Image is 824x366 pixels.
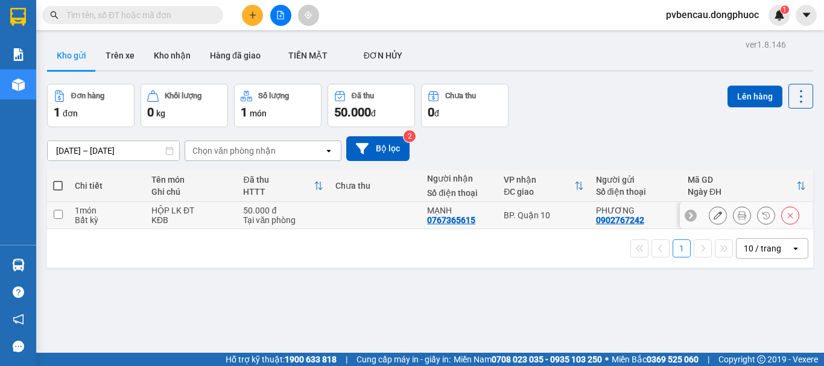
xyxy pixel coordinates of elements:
span: | [708,353,709,366]
span: đ [371,109,376,118]
span: question-circle [13,286,24,298]
span: notification [13,314,24,325]
th: Toggle SortBy [682,170,812,202]
div: VP nhận [504,175,574,185]
div: Chưa thu [445,92,476,100]
div: Tại văn phòng [243,215,323,225]
button: aim [298,5,319,26]
div: Số lượng [258,92,289,100]
button: Hàng đã giao [200,41,270,70]
span: 0 [147,105,154,119]
div: HTTT [243,187,313,197]
span: kg [156,109,165,118]
span: | [346,353,347,366]
span: ⚪️ [605,357,609,362]
img: icon-new-feature [774,10,785,21]
button: plus [242,5,263,26]
button: Khối lượng0kg [141,84,228,127]
svg: open [324,146,334,156]
div: 10 / trang [744,242,781,254]
span: file-add [276,11,285,19]
div: PHƯƠNG [596,206,676,215]
button: Trên xe [96,41,144,70]
button: Đơn hàng1đơn [47,84,135,127]
div: BP. Quận 10 [504,210,583,220]
span: message [13,341,24,352]
button: Chưa thu0đ [421,84,509,127]
span: copyright [757,355,765,364]
input: Select a date range. [48,141,179,160]
div: 50.000 đ [243,206,323,215]
strong: 1900 633 818 [285,355,337,364]
button: Đã thu50.000đ [328,84,415,127]
button: Kho nhận [144,41,200,70]
img: logo-vxr [10,8,26,26]
div: Chưa thu [335,181,415,191]
span: 0 [428,105,434,119]
div: Đơn hàng [71,92,104,100]
div: Đã thu [352,92,374,100]
button: Lên hàng [727,86,782,107]
button: file-add [270,5,291,26]
span: Miền Nam [454,353,602,366]
div: Chọn văn phòng nhận [192,145,276,157]
div: Đã thu [243,175,313,185]
div: Mã GD [688,175,796,185]
button: caret-down [796,5,817,26]
div: HỘP LK ĐT [151,206,231,215]
div: Tên món [151,175,231,185]
button: 1 [673,239,691,257]
img: solution-icon [12,48,25,61]
span: 1 [241,105,247,119]
div: Người gửi [596,175,676,185]
div: Sửa đơn hàng [709,206,727,224]
div: Người nhận [427,174,492,183]
div: Ghi chú [151,187,231,197]
div: ver 1.8.146 [746,38,786,51]
svg: open [791,244,800,253]
span: search [50,11,59,19]
input: Tìm tên, số ĐT hoặc mã đơn [66,8,209,22]
span: Hỗ trợ kỹ thuật: [226,353,337,366]
sup: 2 [404,130,416,142]
div: Số điện thoại [427,188,492,198]
span: đơn [63,109,78,118]
span: aim [304,11,312,19]
div: Chi tiết [75,181,139,191]
span: plus [249,11,257,19]
div: 1 món [75,206,139,215]
button: Kho gửi [47,41,96,70]
div: Số điện thoại [596,187,676,197]
div: 0767365615 [427,215,475,225]
span: ĐƠN HỦY [364,51,402,60]
span: Miền Bắc [612,353,699,366]
span: Cung cấp máy in - giấy in: [357,353,451,366]
span: đ [434,109,439,118]
div: ĐC giao [504,187,574,197]
span: caret-down [801,10,812,21]
span: 1 [782,5,787,14]
th: Toggle SortBy [237,170,329,202]
div: Khối lượng [165,92,201,100]
span: 1 [54,105,60,119]
span: TIỀN MẶT [288,51,328,60]
button: Bộ lọc [346,136,410,161]
sup: 1 [781,5,789,14]
div: Bất kỳ [75,215,139,225]
span: món [250,109,267,118]
img: warehouse-icon [12,259,25,271]
div: KĐB [151,215,231,225]
span: pvbencau.dongphuoc [656,7,769,22]
div: Ngày ĐH [688,187,796,197]
strong: 0369 525 060 [647,355,699,364]
div: MẠNH [427,206,492,215]
span: 50.000 [334,105,371,119]
div: 0902767242 [596,215,644,225]
img: warehouse-icon [12,78,25,91]
button: Số lượng1món [234,84,322,127]
th: Toggle SortBy [498,170,589,202]
strong: 0708 023 035 - 0935 103 250 [492,355,602,364]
